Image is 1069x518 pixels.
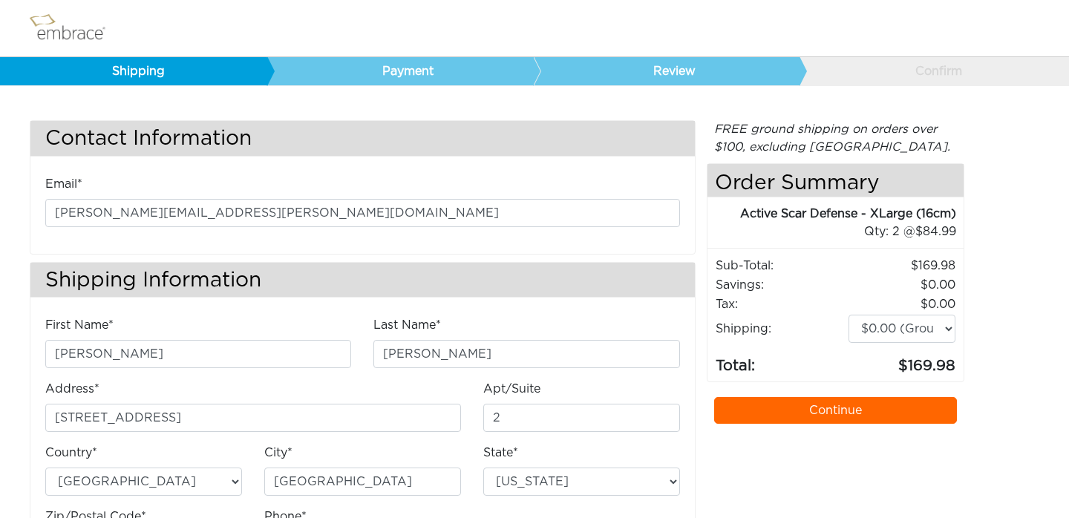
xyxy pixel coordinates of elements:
div: FREE ground shipping on orders over $100, excluding [GEOGRAPHIC_DATA]. [707,120,965,156]
h4: Order Summary [707,164,964,197]
td: 169.98 [848,256,956,275]
label: Address* [45,380,99,398]
label: Last Name* [373,316,441,334]
a: Payment [267,57,534,85]
img: logo.png [26,10,122,47]
label: First Name* [45,316,114,334]
label: City* [264,444,292,462]
td: Tax: [715,295,848,314]
td: 169.98 [848,344,956,378]
a: Confirm [800,57,1067,85]
td: 0.00 [848,295,956,314]
span: 84.99 [915,226,956,237]
label: State* [483,444,518,462]
div: Active Scar Defense - XLarge (16cm) [707,205,957,223]
td: 0.00 [848,275,956,295]
label: Country* [45,444,97,462]
h3: Shipping Information [30,263,695,298]
label: Apt/Suite [483,380,540,398]
td: Total: [715,344,848,378]
td: Sub-Total: [715,256,848,275]
td: Shipping: [715,314,848,344]
div: 2 @ [726,223,957,240]
label: Email* [45,175,82,193]
td: Savings : [715,275,848,295]
h3: Contact Information [30,121,695,156]
a: Continue [714,397,958,424]
a: Review [533,57,800,85]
